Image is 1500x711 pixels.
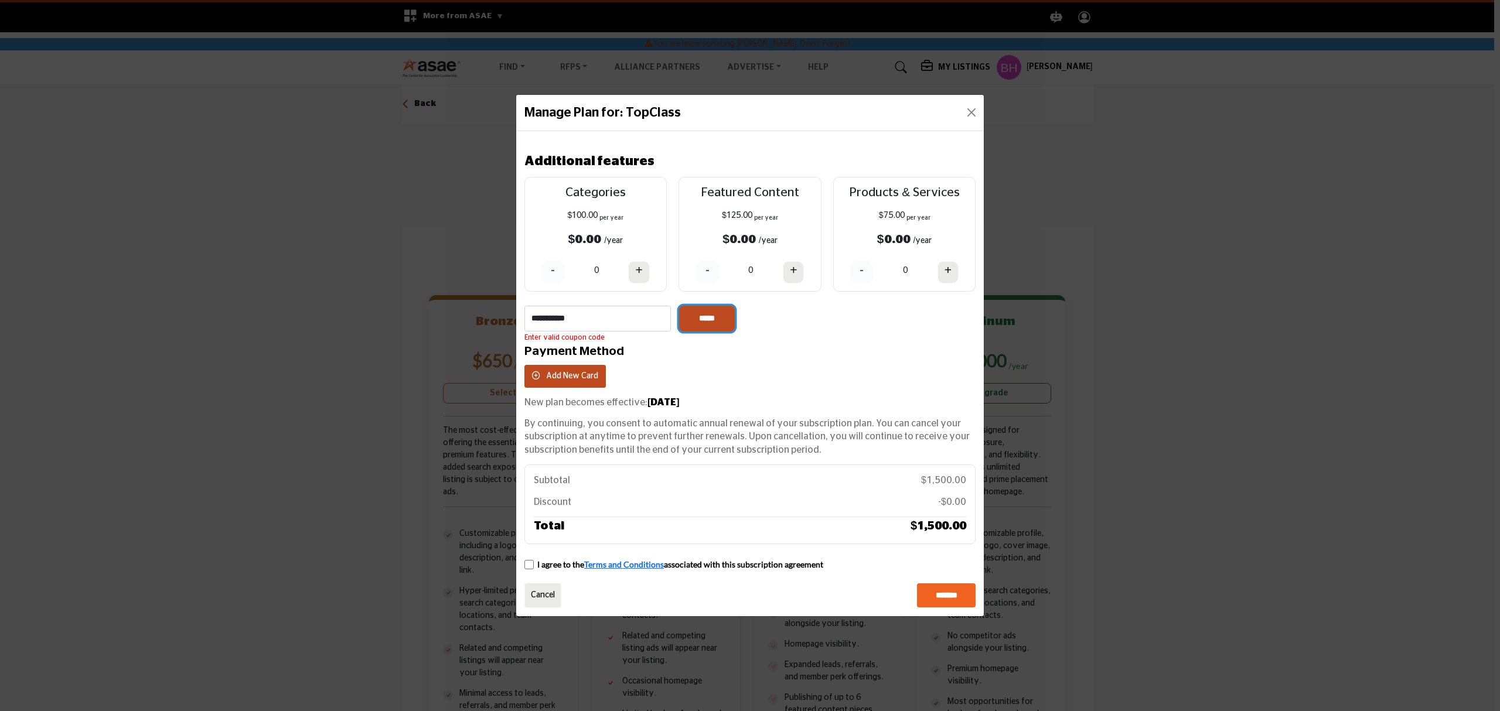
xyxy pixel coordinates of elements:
p: New plan becomes effective: [524,396,976,409]
h5: $1,500.00 [911,517,966,535]
span: Add New Card [546,372,598,380]
p: Discount [534,495,571,508]
button: + [937,261,959,283]
b: $0.00 [877,233,911,245]
span: /year [604,237,623,245]
sub: per year [599,215,623,221]
sub: per year [754,215,778,221]
p: I agree to the associated with this subscription agreement [537,559,823,570]
p: 0 [594,265,599,277]
p: Featured Content [690,183,810,202]
span: Enter valid coupon code [524,334,605,341]
span: $100.00 [567,211,598,220]
b: $0.00 [722,233,756,245]
button: Close [963,104,980,121]
span: /year [759,237,778,245]
p: 0 [903,265,908,277]
span: $125.00 [722,211,752,220]
p: Products & Services [844,183,965,202]
p: By continuing, you consent to automatic annual renewal of your subscription plan. You can cancel ... [524,417,976,456]
a: Close [524,583,561,608]
p: -$0.00 [938,495,966,508]
a: Terms and Conditions [584,559,664,569]
strong: [DATE] [647,398,680,407]
h4: + [635,263,642,278]
h4: + [945,263,952,278]
span: /year [913,237,932,245]
h4: + [790,263,797,278]
h1: Manage Plan for: TopClass [524,103,681,122]
h5: Total [534,517,564,535]
b: $0.00 [568,233,602,245]
button: + [628,261,649,283]
button: Add New Card [524,365,606,388]
p: $1,500.00 [921,474,966,487]
sub: per year [906,215,930,221]
button: + [783,261,804,283]
p: Subtotal [534,474,570,487]
span: $75.00 [879,211,905,220]
h3: Additional features [524,152,654,171]
p: 0 [748,265,753,277]
p: Categories [536,183,656,202]
h4: Payment Method [524,344,976,358]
